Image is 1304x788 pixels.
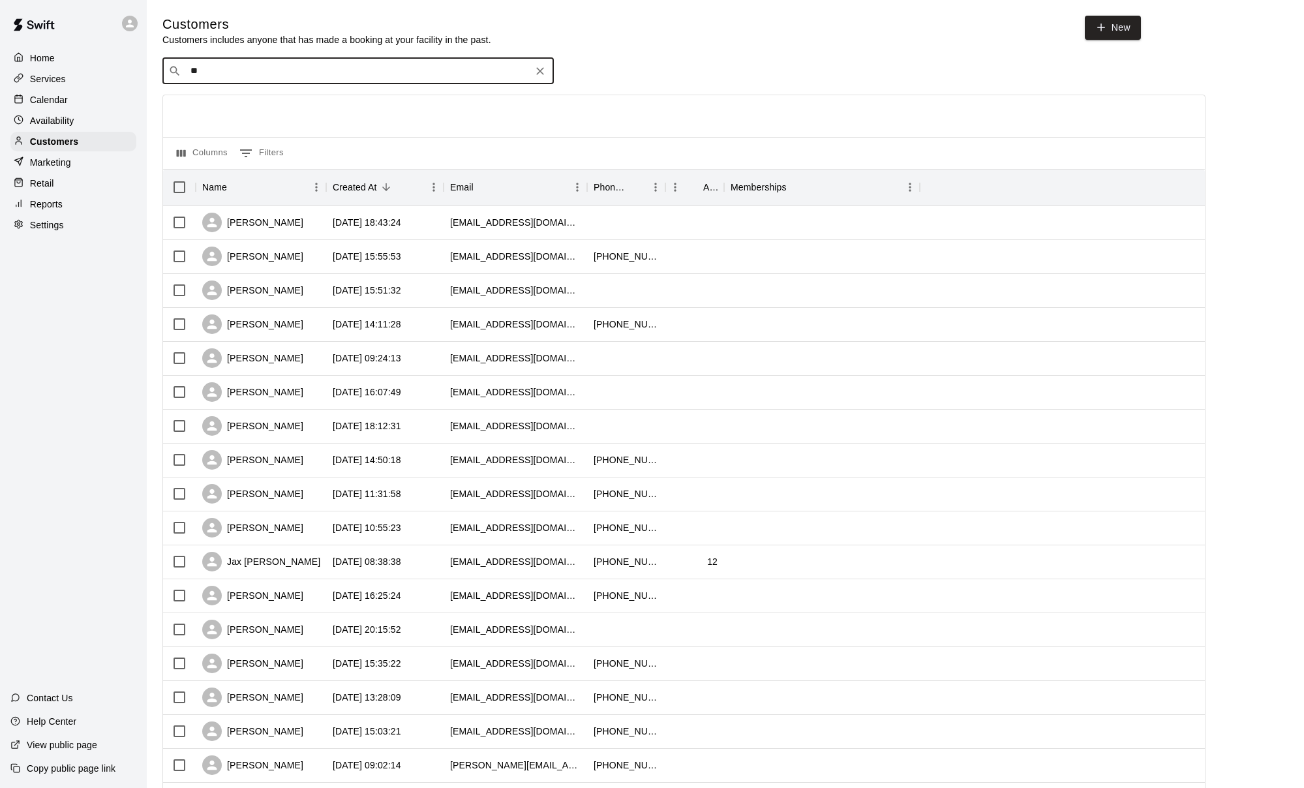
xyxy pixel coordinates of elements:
[646,177,665,197] button: Menu
[333,216,401,229] div: 2025-08-19 18:43:24
[202,654,303,673] div: [PERSON_NAME]
[202,721,303,741] div: [PERSON_NAME]
[450,691,581,704] div: courtneykrell@hotmail.com
[450,759,581,772] div: kyle.stoker@gmail.com
[30,72,66,85] p: Services
[594,453,659,466] div: +15613462383
[30,52,55,65] p: Home
[202,484,303,504] div: [PERSON_NAME]
[594,589,659,602] div: +13476327497
[594,318,659,331] div: +15614411344
[333,419,401,432] div: 2025-08-12 18:12:31
[665,169,724,205] div: Age
[594,487,659,500] div: +15614364209
[227,178,245,196] button: Sort
[568,177,587,197] button: Menu
[444,169,587,205] div: Email
[27,738,97,751] p: View public page
[202,314,303,334] div: [PERSON_NAME]
[333,250,401,263] div: 2025-08-18 15:55:53
[333,521,401,534] div: 2025-08-11 10:55:23
[450,521,581,534] div: ajdillman79@aol.com
[333,555,401,568] div: 2025-08-10 08:38:38
[202,280,303,300] div: [PERSON_NAME]
[333,725,401,738] div: 2025-08-04 15:03:21
[594,250,659,263] div: +15615660807
[202,213,303,232] div: [PERSON_NAME]
[10,111,136,130] a: Availability
[594,759,659,772] div: +18134512962
[594,691,659,704] div: +15612518478
[10,174,136,193] div: Retail
[587,169,665,205] div: Phone Number
[707,555,718,568] div: 12
[450,589,581,602] div: jimmydi84@gmail.com
[30,114,74,127] p: Availability
[10,215,136,235] a: Settings
[450,250,581,263] div: brooklyn1x@aol.com
[450,386,581,399] div: pjthompson@hotmail.com
[30,135,78,148] p: Customers
[162,33,491,46] p: Customers includes anyone that has made a booking at your facility in the past.
[450,623,581,636] div: countychief23@outlook.com
[450,487,581,500] div: clzibbz@gmail.com
[30,219,64,232] p: Settings
[594,555,659,568] div: +15614009980
[202,450,303,470] div: [PERSON_NAME]
[27,691,73,705] p: Contact Us
[333,352,401,365] div: 2025-08-14 09:24:13
[333,284,401,297] div: 2025-08-16 15:51:32
[377,178,395,196] button: Sort
[450,419,581,432] div: taralynn3032@gmail.com
[202,620,303,639] div: [PERSON_NAME]
[531,62,549,80] button: Clear
[450,169,474,205] div: Email
[202,348,303,368] div: [PERSON_NAME]
[10,48,136,68] div: Home
[333,169,377,205] div: Created At
[196,169,326,205] div: Name
[202,586,303,605] div: [PERSON_NAME]
[450,657,581,670] div: aduntz2019@gmail.com
[30,177,54,190] p: Retail
[731,169,787,205] div: Memberships
[202,688,303,707] div: [PERSON_NAME]
[333,691,401,704] div: 2025-08-05 13:28:09
[665,177,685,197] button: Menu
[450,555,581,568] div: shanetresch@gmail.com
[10,69,136,89] div: Services
[30,198,63,211] p: Reports
[450,725,581,738] div: poohbee87@aol.com
[10,194,136,214] div: Reports
[450,216,581,229] div: jack.machometa@yahoo.com
[10,153,136,172] a: Marketing
[333,623,401,636] div: 2025-08-07 20:15:52
[900,177,920,197] button: Menu
[10,90,136,110] div: Calendar
[703,169,718,205] div: Age
[594,521,659,534] div: +19548215141
[10,132,136,151] a: Customers
[333,657,401,670] div: 2025-08-07 15:35:22
[202,552,320,571] div: Jax [PERSON_NAME]
[202,755,303,775] div: [PERSON_NAME]
[333,487,401,500] div: 2025-08-11 11:31:58
[162,16,491,33] h5: Customers
[594,725,659,738] div: +19544786751
[450,453,581,466] div: aciklin@jonesfoster.com
[30,156,71,169] p: Marketing
[450,318,581,331] div: dolphantim@yahoo.com
[628,178,646,196] button: Sort
[202,169,227,205] div: Name
[685,178,703,196] button: Sort
[424,177,444,197] button: Menu
[333,386,401,399] div: 2025-08-13 16:07:49
[474,178,492,196] button: Sort
[236,143,287,164] button: Show filters
[202,416,303,436] div: [PERSON_NAME]
[333,453,401,466] div: 2025-08-11 14:50:18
